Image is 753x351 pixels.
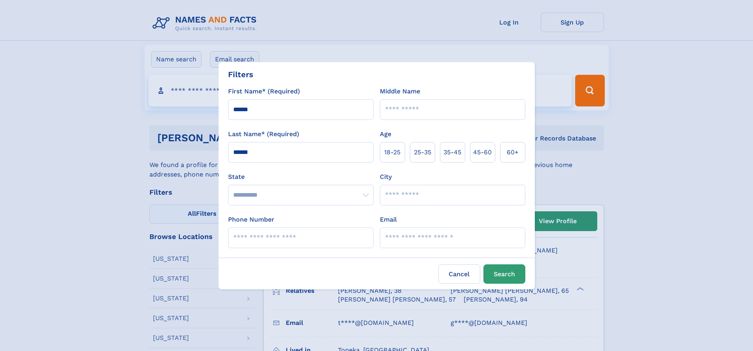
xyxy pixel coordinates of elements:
[438,264,480,284] label: Cancel
[228,68,253,80] div: Filters
[414,148,431,157] span: 25‑35
[483,264,525,284] button: Search
[228,215,274,224] label: Phone Number
[384,148,400,157] span: 18‑25
[380,87,420,96] label: Middle Name
[380,215,397,224] label: Email
[228,129,299,139] label: Last Name* (Required)
[507,148,519,157] span: 60+
[380,172,392,182] label: City
[228,87,300,96] label: First Name* (Required)
[443,148,461,157] span: 35‑45
[473,148,492,157] span: 45‑60
[380,129,391,139] label: Age
[228,172,374,182] label: State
